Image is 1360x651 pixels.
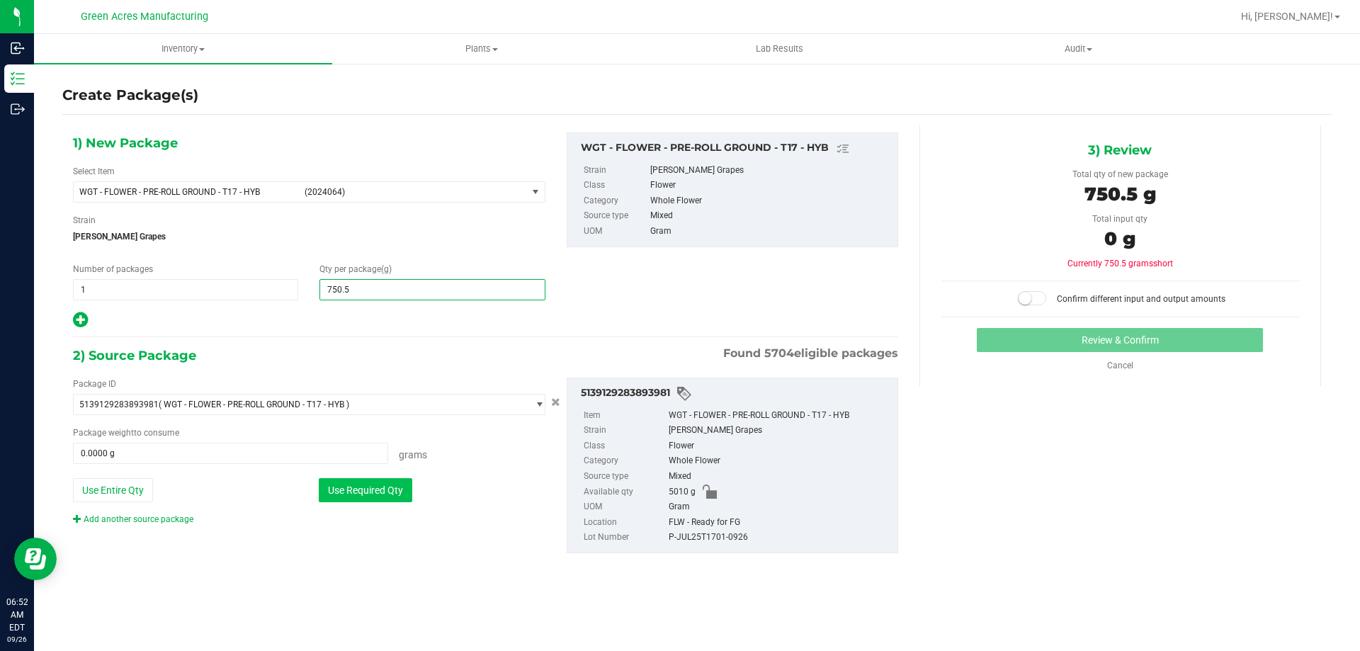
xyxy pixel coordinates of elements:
[73,132,178,154] span: 1) New Package
[630,34,929,64] a: Lab Results
[584,178,647,193] label: Class
[73,214,96,227] label: Strain
[584,193,647,209] label: Category
[1104,227,1135,250] span: 0 g
[584,485,666,500] label: Available qty
[79,187,296,197] span: WGT - FLOWER - PRE-ROLL GROUND - T17 - HYB
[332,34,630,64] a: Plants
[581,140,890,157] div: WGT - FLOWER - PRE-ROLL GROUND - T17 - HYB
[34,34,332,64] a: Inventory
[1107,361,1133,370] a: Cancel
[34,43,332,55] span: Inventory
[584,438,666,454] label: Class
[6,634,28,645] p: 09/26
[74,280,297,300] input: 1
[1241,11,1333,22] span: Hi, [PERSON_NAME]!
[584,515,666,531] label: Location
[74,443,387,463] input: 0.0000 g
[381,264,392,274] span: (g)
[669,515,890,531] div: FLW - Ready for FG
[669,499,890,515] div: Gram
[584,163,647,179] label: Strain
[11,72,25,86] inline-svg: Inventory
[584,530,666,545] label: Lot Number
[669,408,890,424] div: WGT - FLOWER - PRE-ROLL GROUND - T17 - HYB
[650,178,890,193] div: Flower
[584,408,666,424] label: Item
[669,453,890,469] div: Whole Flower
[81,11,208,23] span: Green Acres Manufacturing
[650,224,890,239] div: Gram
[669,423,890,438] div: [PERSON_NAME] Grapes
[669,469,890,485] div: Mixed
[319,264,392,274] span: Qty per package
[1092,214,1147,224] span: Total input qty
[73,165,115,178] label: Select Item
[1057,294,1225,304] span: Confirm different input and output amounts
[584,208,647,224] label: Source type
[62,85,198,106] h4: Create Package(s)
[584,423,666,438] label: Strain
[73,379,116,389] span: Package ID
[1084,183,1156,205] span: 750.5 g
[581,385,890,402] div: 5139129283893981
[1072,169,1168,179] span: Total qty of new package
[11,102,25,116] inline-svg: Outbound
[11,41,25,55] inline-svg: Inbound
[669,438,890,454] div: Flower
[650,163,890,179] div: [PERSON_NAME] Grapes
[547,392,565,413] button: Cancel button
[73,226,545,247] span: [PERSON_NAME] Grapes
[737,43,822,55] span: Lab Results
[930,43,1227,55] span: Audit
[79,400,159,409] span: 5139129283893981
[584,499,666,515] label: UOM
[650,208,890,224] div: Mixed
[977,328,1263,352] button: Review & Confirm
[73,514,193,524] a: Add another source package
[929,34,1228,64] a: Audit
[1153,259,1173,268] span: short
[669,485,696,500] span: 5010 g
[584,453,666,469] label: Category
[399,449,427,460] span: Grams
[159,400,349,409] span: ( WGT - FLOWER - PRE-ROLL GROUND - T17 - HYB )
[14,538,57,580] iframe: Resource center
[73,478,153,502] button: Use Entire Qty
[6,596,28,634] p: 06:52 AM EDT
[333,43,630,55] span: Plants
[73,264,153,274] span: Number of packages
[1067,259,1173,268] span: Currently 750.5 grams
[108,428,134,438] span: weight
[1088,140,1152,161] span: 3) Review
[305,187,521,197] span: (2024064)
[669,530,890,545] div: P-JUL25T1701-0926
[73,428,179,438] span: Package to consume
[723,345,898,362] span: Found eligible packages
[584,224,647,239] label: UOM
[584,469,666,485] label: Source type
[527,182,545,202] span: select
[764,346,794,360] span: 5704
[73,345,196,366] span: 2) Source Package
[319,478,412,502] button: Use Required Qty
[73,318,88,328] span: Add new output
[650,193,890,209] div: Whole Flower
[527,395,545,414] span: select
